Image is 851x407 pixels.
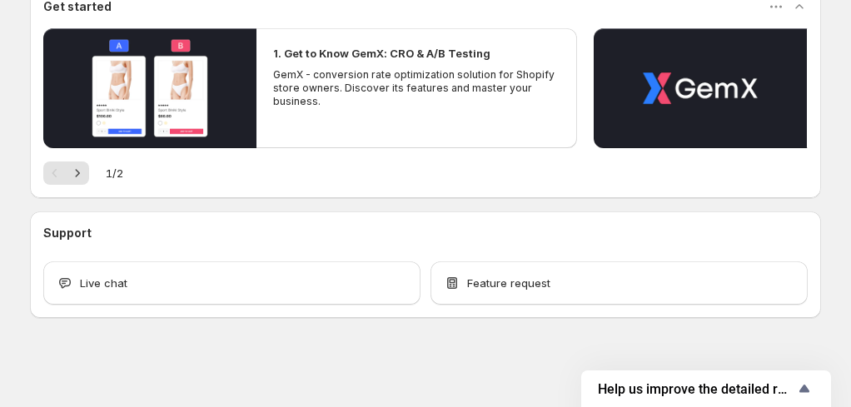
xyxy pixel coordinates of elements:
button: Play video [594,28,807,148]
span: Live chat [80,275,127,291]
p: GemX - conversion rate optimization solution for Shopify store owners. Discover its features and ... [273,68,560,108]
span: Feature request [467,275,550,291]
h3: Support [43,225,92,241]
button: Next [66,161,89,185]
button: Play video [43,28,256,148]
nav: Pagination [43,161,89,185]
h2: 1. Get to Know GemX: CRO & A/B Testing [273,45,490,62]
span: Help us improve the detailed report for A/B campaigns [598,381,794,397]
span: 1 / 2 [106,165,123,181]
button: Show survey - Help us improve the detailed report for A/B campaigns [598,379,814,399]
